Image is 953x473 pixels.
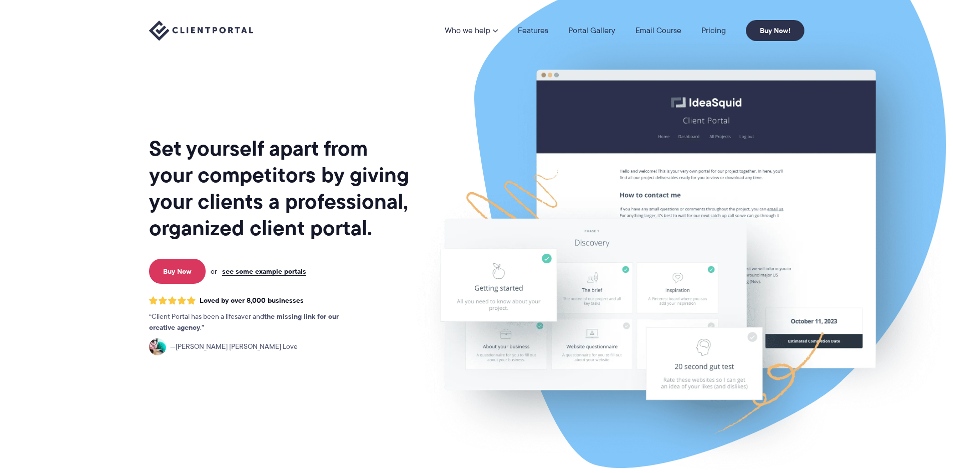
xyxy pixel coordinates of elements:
[518,27,548,35] a: Features
[746,20,804,41] a: Buy Now!
[635,27,681,35] a: Email Course
[211,267,217,276] span: or
[149,311,339,333] strong: the missing link for our creative agency
[170,341,298,352] span: [PERSON_NAME] [PERSON_NAME] Love
[568,27,615,35] a: Portal Gallery
[701,27,726,35] a: Pricing
[200,296,304,305] span: Loved by over 8,000 businesses
[149,135,411,241] h1: Set yourself apart from your competitors by giving your clients a professional, organized client ...
[222,267,306,276] a: see some example portals
[149,259,206,284] a: Buy Now
[149,311,359,333] p: Client Portal has been a lifesaver and .
[445,27,498,35] a: Who we help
